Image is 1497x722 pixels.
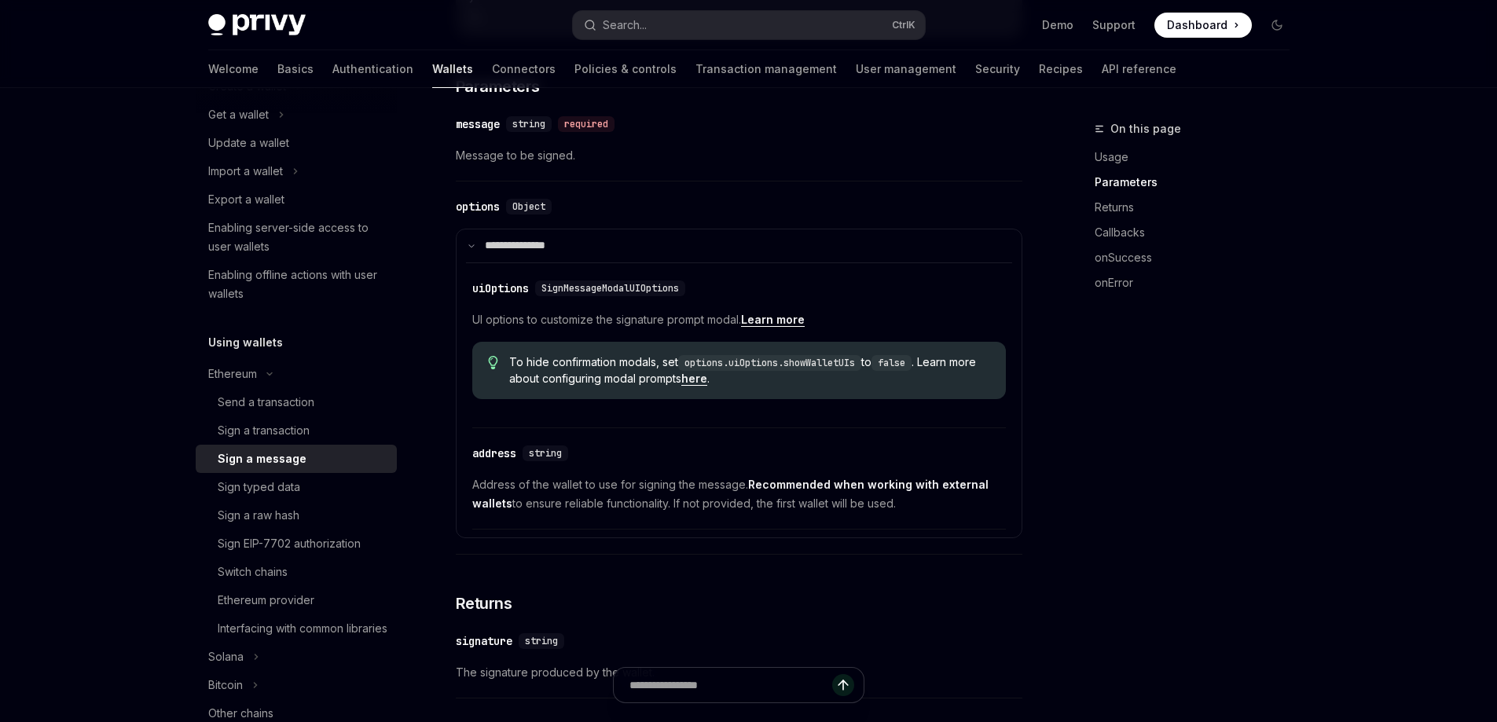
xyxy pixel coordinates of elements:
strong: Recommended when working with external wallets [472,478,989,510]
a: Usage [1095,145,1302,170]
a: Interfacing with common libraries [196,614,397,643]
a: Basics [277,50,314,88]
span: Address of the wallet to use for signing the message. to ensure reliable functionality. If not pr... [472,475,1006,513]
a: Sign a transaction [196,416,397,445]
a: Connectors [492,50,556,88]
a: Callbacks [1095,220,1302,245]
button: Send message [832,674,854,696]
span: Returns [456,592,512,614]
a: Ethereum provider [196,586,397,614]
div: Ethereum provider [218,591,314,610]
code: false [871,355,912,371]
a: Switch chains [196,558,397,586]
a: here [681,372,707,386]
div: options [456,199,500,214]
div: Search... [603,16,647,35]
a: Demo [1042,17,1073,33]
a: Sign EIP-7702 authorization [196,530,397,558]
a: Authentication [332,50,413,88]
div: Export a wallet [208,190,284,209]
a: Recipes [1039,50,1083,88]
span: The signature produced by the wallet. [456,663,1022,682]
div: Sign EIP-7702 authorization [218,534,361,553]
a: onError [1095,270,1302,295]
span: string [512,118,545,130]
a: Export a wallet [196,185,397,214]
a: Support [1092,17,1136,33]
a: Parameters [1095,170,1302,195]
span: SignMessageModalUIOptions [541,282,679,295]
span: On this page [1110,119,1181,138]
h5: Using wallets [208,333,283,352]
a: Transaction management [695,50,837,88]
svg: Tip [488,356,499,370]
div: Sign a message [218,449,306,468]
span: string [529,447,562,460]
span: Dashboard [1167,17,1227,33]
div: Get a wallet [208,105,269,124]
span: UI options to customize the signature prompt modal. [472,310,1006,329]
div: Bitcoin [208,676,243,695]
a: Learn more [741,313,805,327]
a: Update a wallet [196,129,397,157]
a: API reference [1102,50,1176,88]
a: Welcome [208,50,259,88]
span: Object [512,200,545,213]
a: Sign typed data [196,473,397,501]
button: Toggle dark mode [1264,13,1290,38]
a: Wallets [432,50,473,88]
div: Send a transaction [218,393,314,412]
div: Import a wallet [208,162,283,181]
div: Ethereum [208,365,257,383]
a: Enabling server-side access to user wallets [196,214,397,261]
div: Sign typed data [218,478,300,497]
span: Message to be signed. [456,146,1022,165]
a: Returns [1095,195,1302,220]
div: Interfacing with common libraries [218,619,387,638]
a: Sign a raw hash [196,501,397,530]
div: signature [456,633,512,649]
span: Ctrl K [892,19,915,31]
div: Enabling offline actions with user wallets [208,266,387,303]
div: address [472,445,516,461]
a: Send a transaction [196,388,397,416]
a: onSuccess [1095,245,1302,270]
button: Search...CtrlK [573,11,925,39]
code: options.uiOptions.showWalletUIs [678,355,861,371]
div: Solana [208,647,244,666]
a: Policies & controls [574,50,677,88]
div: required [558,116,615,132]
a: Enabling offline actions with user wallets [196,261,397,308]
div: Sign a transaction [218,421,310,440]
div: uiOptions [472,280,529,296]
span: To hide confirmation modals, set to . Learn more about configuring modal prompts . [509,354,990,387]
a: Security [975,50,1020,88]
div: message [456,116,500,132]
a: Dashboard [1154,13,1252,38]
div: Switch chains [218,563,288,581]
div: Update a wallet [208,134,289,152]
a: Sign a message [196,445,397,473]
div: Sign a raw hash [218,506,299,525]
a: User management [856,50,956,88]
span: string [525,635,558,647]
div: Enabling server-side access to user wallets [208,218,387,256]
img: dark logo [208,14,306,36]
